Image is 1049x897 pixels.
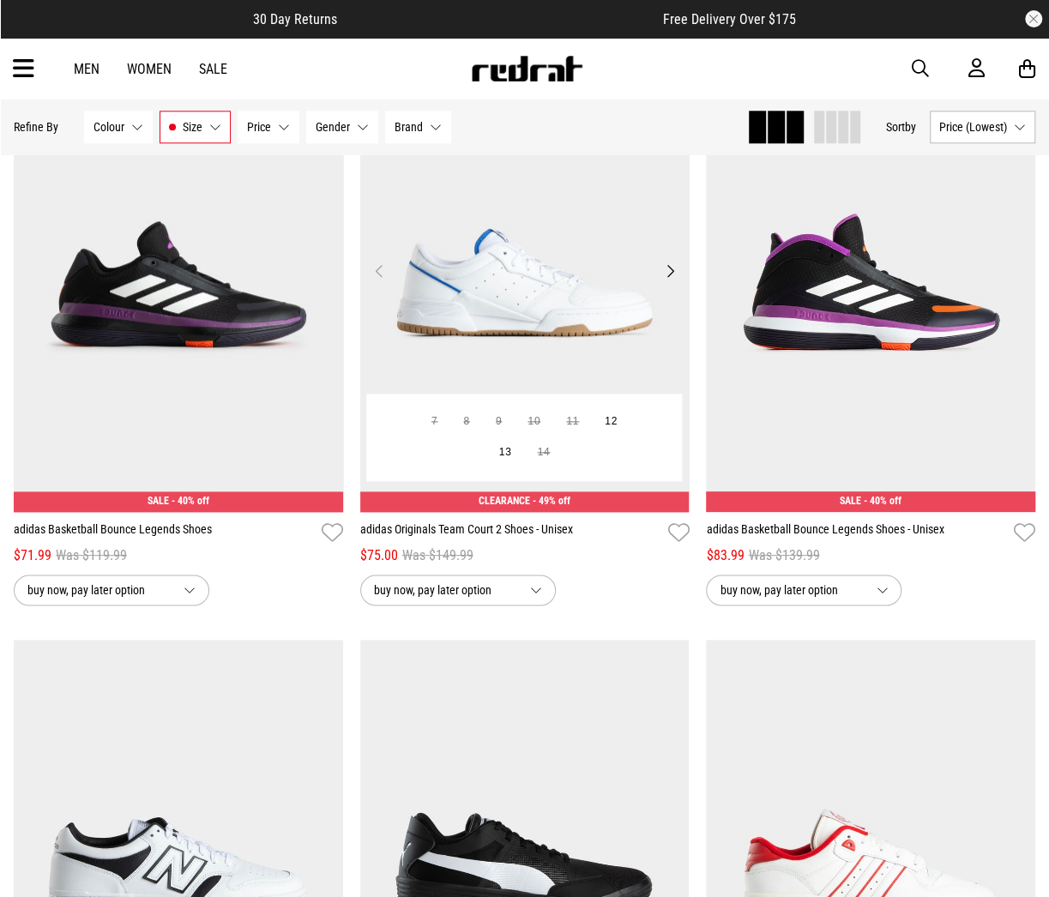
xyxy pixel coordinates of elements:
[533,495,570,507] span: - 49% off
[402,545,473,566] span: Was $149.99
[199,61,227,77] a: Sale
[663,11,796,27] span: Free Delivery Over $175
[659,261,680,281] button: Next
[470,56,583,81] img: Redrat logo
[27,580,170,600] span: buy now, pay later option
[479,495,530,507] span: CLEARANCE
[127,61,172,77] a: Women
[93,120,124,134] span: Colour
[395,120,423,134] span: Brand
[592,406,630,437] button: 12
[183,120,202,134] span: Size
[14,51,343,513] img: Adidas Basketball Bounce Legends Shoes in Black
[238,111,299,143] button: Price
[360,51,690,513] img: Adidas Originals Team Court 2 Shoes - Unisex in White
[360,521,661,545] a: adidas Originals Team Court 2 Shoes - Unisex
[706,545,744,566] span: $83.99
[160,111,231,143] button: Size
[930,111,1035,143] button: Price (Lowest)
[316,120,350,134] span: Gender
[247,120,271,134] span: Price
[74,61,99,77] a: Men
[14,120,58,134] p: Refine By
[360,575,556,605] button: buy now, pay later option
[56,545,127,566] span: Was $119.99
[371,10,629,27] iframe: Customer reviews powered by Trustpilot
[483,406,515,437] button: 9
[748,545,819,566] span: Was $139.99
[939,120,1007,134] span: Price (Lowest)
[306,111,378,143] button: Gender
[14,521,315,545] a: adidas Basketball Bounce Legends Shoes
[374,580,516,600] span: buy now, pay later option
[419,406,450,437] button: 7
[385,111,451,143] button: Brand
[706,521,1007,545] a: adidas Basketball Bounce Legends Shoes - Unisex
[720,580,862,600] span: buy now, pay later option
[486,437,525,468] button: 13
[864,495,901,507] span: - 40% off
[706,575,901,605] button: buy now, pay later option
[84,111,153,143] button: Colour
[14,575,209,605] button: buy now, pay later option
[450,406,482,437] button: 8
[524,437,563,468] button: 14
[253,11,337,27] span: 30 Day Returns
[148,495,169,507] span: SALE
[515,406,553,437] button: 10
[172,495,209,507] span: - 40% off
[369,261,390,281] button: Previous
[905,120,916,134] span: by
[886,117,916,137] button: Sortby
[553,406,592,437] button: 11
[706,51,1035,512] img: Adidas Basketball Bounce Legends Shoes - Unisex in Black
[360,545,398,566] span: $75.00
[840,495,861,507] span: SALE
[14,7,65,58] button: Open LiveChat chat widget
[14,545,51,566] span: $71.99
